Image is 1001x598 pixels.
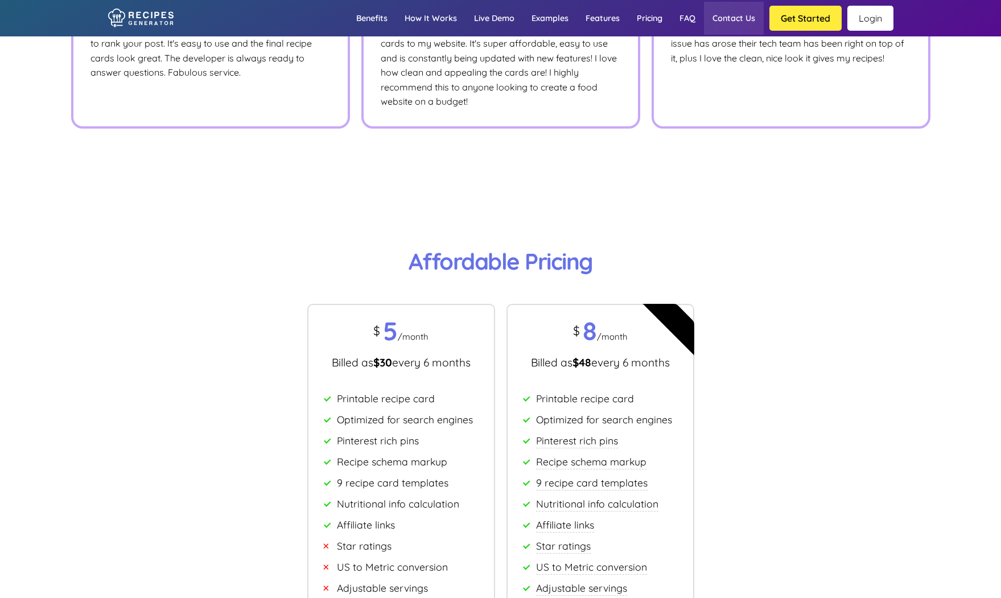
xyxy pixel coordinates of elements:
strong: $30 [373,356,392,369]
p: I've been using The Recipes Generator for quite some time now and have not been disappointed. Whe... [671,7,911,65]
a: Pricing [628,2,671,35]
span: Nutritional info calculation [337,497,459,510]
span: Star ratings [536,539,591,552]
p: Billed as every 6 months [522,356,679,369]
span: 5 [383,319,398,343]
a: Live demo [466,2,523,35]
a: Features [577,2,628,35]
a: Benefits [348,2,396,35]
a: Login [847,6,893,31]
span: 9 recipe card templates [536,476,648,489]
span: Pinterest rich pins [337,434,419,447]
a: FAQ [671,2,704,35]
span: Pinterest rich pins [536,434,618,447]
span: $ [373,323,380,338]
span: Printable recipe card [337,392,435,405]
button: Get Started [769,6,842,31]
span: Printable recipe card [536,392,634,405]
span: Recipe schema markup [536,455,646,468]
p: Billed as every 6 months [323,356,480,369]
span: Adjustable servings [536,581,627,594]
h3: Affordable Pricing [273,247,728,275]
span: 9 recipe card templates [337,476,448,489]
a: Contact us [704,2,764,35]
span: Adjustable servings [337,581,428,594]
span: US to Metric conversion [337,560,448,573]
span: Affiliate links [337,518,395,531]
span: /month [398,331,429,342]
a: How it works [396,2,466,35]
span: Nutritional info calculation [536,497,658,510]
span: Optimized for search engines [337,413,473,426]
span: Optimized for search engines [536,413,672,426]
p: Recipes Generator has been a lifesaver for me as I realized it was the only user-friendly way to ... [381,7,621,109]
span: 8 [583,319,597,343]
span: Affiliate links [536,518,594,531]
strong: $48 [572,356,591,369]
p: A great program to convert your recipes into recipe cards with the microdata Google and Pinterest... [90,7,331,80]
a: Examples [523,2,577,35]
span: Star ratings [337,539,392,552]
span: Recipe schema markup [337,455,447,468]
span: US to Metric conversion [536,560,647,573]
span: /month [597,331,628,342]
span: $ [573,323,580,338]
